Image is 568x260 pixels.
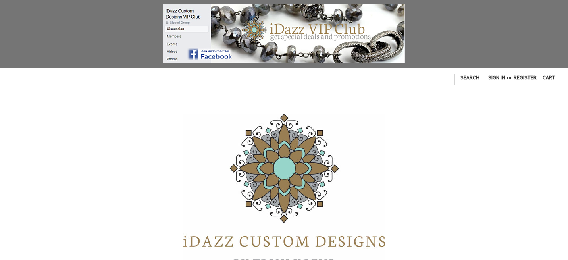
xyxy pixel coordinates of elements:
a: Register [509,68,541,87]
a: Cart [538,68,560,87]
a: Join the group! [42,4,526,63]
span: Cart [543,74,555,81]
li: | [453,71,456,86]
span: or [506,73,513,82]
a: Search [456,68,484,87]
a: Sign in [484,68,510,87]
